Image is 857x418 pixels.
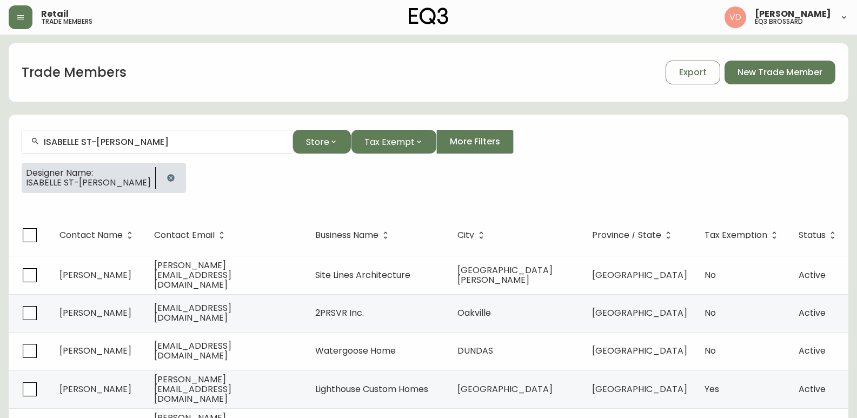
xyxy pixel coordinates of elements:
span: [GEOGRAPHIC_DATA] [457,383,553,395]
span: Export [679,67,707,78]
span: Status [799,230,840,240]
span: 2PRSVR Inc. [315,307,364,319]
span: Lighthouse Custom Homes [315,383,428,395]
span: No [705,269,716,281]
span: Business Name [315,232,378,238]
span: Province / State [592,230,675,240]
span: [GEOGRAPHIC_DATA] [592,344,687,357]
button: Export [666,61,720,84]
span: [GEOGRAPHIC_DATA][PERSON_NAME] [457,264,553,286]
input: Search [44,137,284,147]
span: [PERSON_NAME] [59,383,131,395]
div: 179,99$ [154,39,179,49]
span: [GEOGRAPHIC_DATA] [592,383,687,395]
span: Site Lines Architecture [315,269,410,281]
span: Yes [705,383,719,395]
span: [EMAIL_ADDRESS][DOMAIN_NAME] [154,340,231,362]
h5: trade members [41,18,92,25]
span: Oakville [457,307,491,319]
span: Retail [41,10,69,18]
button: Tax Exempt [351,130,436,154]
span: Active [799,383,826,395]
h5: eq3 brossard [755,18,803,25]
span: [PERSON_NAME] [59,344,131,357]
span: Tax Exemption [705,232,767,238]
span: Tax Exemption [705,230,781,240]
span: [PERSON_NAME][EMAIL_ADDRESS][DOMAIN_NAME] [154,373,231,405]
span: Tax Exempt [364,135,415,149]
span: [GEOGRAPHIC_DATA] [592,269,687,281]
span: Watergoose Home [315,344,396,357]
span: Active [799,344,826,357]
button: Store [293,130,351,154]
div: Jeté [23,39,82,54]
span: [EMAIL_ADDRESS][DOMAIN_NAME] [154,302,231,324]
span: Province / State [592,232,661,238]
span: Active [799,269,826,281]
span: [PERSON_NAME][EMAIL_ADDRESS][DOMAIN_NAME] [154,259,231,291]
span: Business Name [315,230,393,240]
span: More Filters [450,136,500,148]
img: logo [409,8,449,25]
button: More Filters [436,130,514,154]
span: [PERSON_NAME] [59,307,131,319]
span: [GEOGRAPHIC_DATA] [592,307,687,319]
button: New Trade Member [725,61,835,84]
span: [PERSON_NAME] [59,269,131,281]
span: Contact Name [59,230,137,240]
span: Contact Email [154,230,229,240]
img: 34cbe8de67806989076631741e6a7c6b [725,6,746,28]
span: Contact Email [154,232,215,238]
span: City [457,232,474,238]
span: Designer Name: [26,168,151,178]
span: Contact Name [59,232,123,238]
span: [PERSON_NAME] [755,10,831,18]
span: Active [799,307,826,319]
span: No [705,344,716,357]
h1: Trade Members [22,63,127,82]
span: Status [799,232,826,238]
div: [PERSON_NAME] [23,19,179,36]
span: No [705,307,716,319]
span: New Trade Member [738,67,822,78]
span: Store [306,135,329,149]
span: ISABELLE ST-[PERSON_NAME] [26,178,151,188]
span: City [457,230,488,240]
div: Gris clair [81,39,154,54]
span: DUNDAS [457,344,493,357]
